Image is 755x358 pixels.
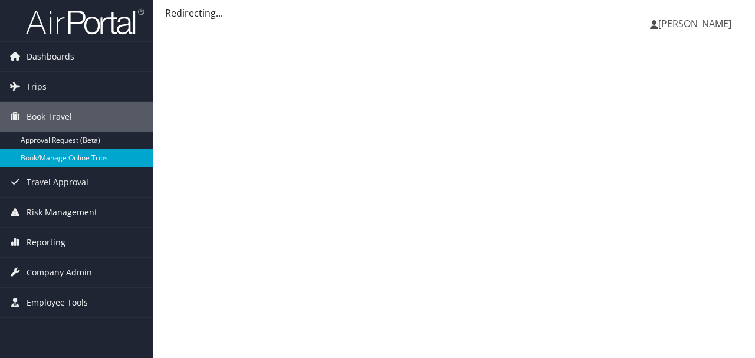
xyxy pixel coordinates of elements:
[27,228,65,257] span: Reporting
[27,102,72,132] span: Book Travel
[27,42,74,71] span: Dashboards
[27,167,88,197] span: Travel Approval
[165,6,743,20] div: Redirecting...
[27,72,47,101] span: Trips
[27,288,88,317] span: Employee Tools
[650,6,743,41] a: [PERSON_NAME]
[27,198,97,227] span: Risk Management
[27,258,92,287] span: Company Admin
[26,8,144,35] img: airportal-logo.png
[658,17,731,30] span: [PERSON_NAME]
